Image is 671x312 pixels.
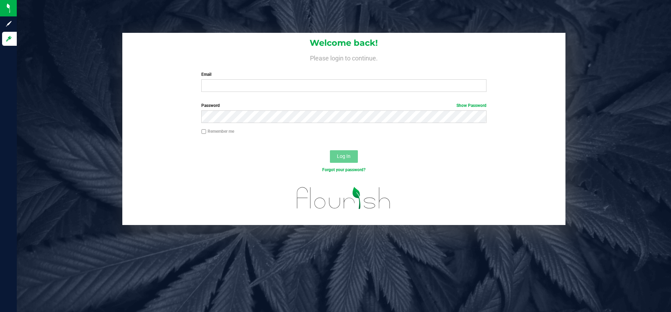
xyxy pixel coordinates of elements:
[5,35,12,42] inline-svg: Log in
[456,103,486,108] a: Show Password
[122,53,565,61] h4: Please login to continue.
[201,103,220,108] span: Password
[322,167,366,172] a: Forgot your password?
[122,38,565,48] h1: Welcome back!
[201,129,206,134] input: Remember me
[288,180,399,216] img: flourish_logo.svg
[5,20,12,27] inline-svg: Sign up
[201,71,486,78] label: Email
[337,153,351,159] span: Log In
[330,150,358,163] button: Log In
[201,128,234,135] label: Remember me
